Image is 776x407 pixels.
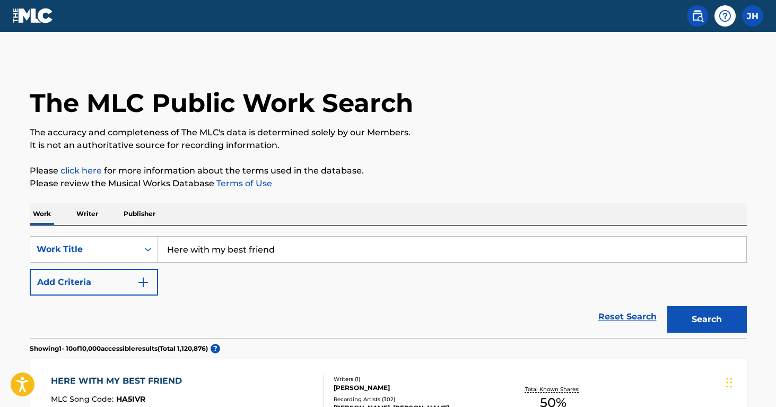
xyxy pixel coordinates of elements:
span: ? [211,344,220,353]
span: HA5IVR [116,394,145,404]
p: Please review the Musical Works Database [30,177,747,190]
span: MLC Song Code : [51,394,116,404]
div: Writers ( 1 ) [334,375,494,383]
button: Add Criteria [30,269,158,296]
h1: The MLC Public Work Search [30,87,413,119]
p: Work [30,203,54,225]
div: [PERSON_NAME] [334,383,494,393]
p: Publisher [120,203,159,225]
iframe: Chat Widget [723,356,776,407]
iframe: Resource Center [746,255,776,343]
p: Showing 1 - 10 of 10,000 accessible results (Total 1,120,876 ) [30,344,208,353]
a: Reset Search [593,305,662,328]
div: Help [714,5,736,27]
a: Terms of Use [214,178,272,188]
div: Recording Artists ( 302 ) [334,395,494,403]
form: Search Form [30,236,747,338]
img: 9d2ae6d4665cec9f34b9.svg [137,276,150,289]
button: Search [667,306,747,333]
img: MLC Logo [13,8,54,23]
img: help [719,10,731,22]
p: Writer [73,203,101,225]
p: It is not an authoritative source for recording information. [30,139,747,152]
a: click here [60,166,102,176]
p: Total Known Shares: [525,385,582,393]
div: Drag [726,367,733,399]
div: HERE WITH MY BEST FRIEND [51,375,187,387]
p: The accuracy and completeness of The MLC's data is determined solely by our Members. [30,126,747,139]
img: search [691,10,704,22]
div: Work Title [37,243,132,256]
p: Please for more information about the terms used in the database. [30,164,747,177]
div: User Menu [742,5,763,27]
a: Public Search [687,5,708,27]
